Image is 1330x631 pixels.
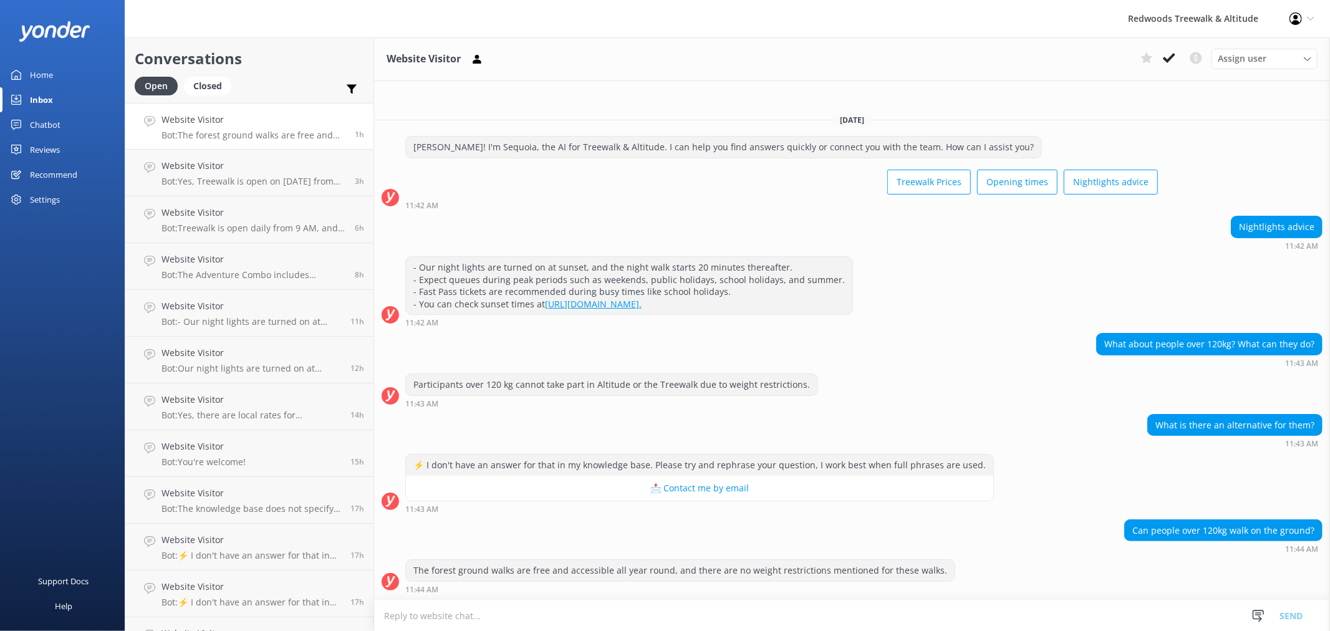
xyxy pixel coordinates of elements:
[125,524,373,571] a: Website VisitorBot:⚡ I don't have an answer for that in my knowledge base. Please try and rephras...
[350,597,364,607] span: Oct 06 2025 07:51pm (UTC +13:00) Pacific/Auckland
[125,571,373,617] a: Website VisitorBot:⚡ I don't have an answer for that in my knowledge base. Please try and rephras...
[161,393,341,407] h4: Website Visitor
[405,586,438,594] strong: 11:44 AM
[350,456,364,467] span: Oct 06 2025 09:25pm (UTC +13:00) Pacific/Auckland
[161,456,246,468] p: Bot: You're welcome!
[161,206,345,219] h4: Website Visitor
[406,560,955,581] div: The forest ground walks are free and accessible all year round, and there are no weight restricti...
[161,159,345,173] h4: Website Visitor
[161,346,341,360] h4: Website Visitor
[1285,440,1318,448] strong: 11:43 AM
[30,87,53,112] div: Inbox
[405,319,438,327] strong: 11:42 AM
[405,201,1158,210] div: Oct 07 2025 11:42am (UTC +13:00) Pacific/Auckland
[1285,243,1318,250] strong: 11:42 AM
[406,137,1041,158] div: [PERSON_NAME]! I'm Sequoia, the AI for Treewalk & Altitude. I can help you find answers quickly o...
[125,383,373,430] a: Website VisitorBot:Yes, there are local rates for [GEOGRAPHIC_DATA] residents. For the Redwoods G...
[1125,520,1322,541] div: Can people over 120kg walk on the ground?
[405,506,438,513] strong: 11:43 AM
[1285,546,1318,553] strong: 11:44 AM
[30,112,60,137] div: Chatbot
[161,440,246,453] h4: Website Visitor
[30,137,60,162] div: Reviews
[406,455,993,476] div: ⚡ I don't have an answer for that in my knowledge base. Please try and rephrase your question, I ...
[55,594,72,619] div: Help
[135,77,178,95] div: Open
[161,597,341,608] p: Bot: ⚡ I don't have an answer for that in my knowledge base. Please try and rephrase your questio...
[161,269,345,281] p: Bot: The Adventure Combo includes Redwoods Altitude, Fast Pass entry to Redwoods Nightlights, and...
[1231,241,1323,250] div: Oct 07 2025 11:42am (UTC +13:00) Pacific/Auckland
[161,580,341,594] h4: Website Visitor
[125,337,373,383] a: Website VisitorBot:Our night lights are turned on at sunset, and the night walk starts 20 minutes...
[161,130,345,141] p: Bot: The forest ground walks are free and accessible all year round, and there are no weight rest...
[1064,170,1158,195] button: Nightlights advice
[161,533,341,547] h4: Website Visitor
[405,585,955,594] div: Oct 07 2025 11:44am (UTC +13:00) Pacific/Auckland
[406,374,817,395] div: Participants over 120 kg cannot take part in Altitude or the Treewalk due to weight restrictions.
[39,569,89,594] div: Support Docs
[125,196,373,243] a: Website VisitorBot:Treewalk is open daily from 9 AM, and Glowworms open at 10 AM. For last ticket...
[832,115,872,125] span: [DATE]
[1147,439,1323,448] div: Oct 07 2025 11:43am (UTC +13:00) Pacific/Auckland
[161,503,341,514] p: Bot: The knowledge base does not specify the earliest time available for Fast Pass tickets. For t...
[405,318,853,327] div: Oct 07 2025 11:42am (UTC +13:00) Pacific/Auckland
[125,103,373,150] a: Website VisitorBot:The forest ground walks are free and accessible all year round, and there are ...
[350,410,364,420] span: Oct 06 2025 10:20pm (UTC +13:00) Pacific/Auckland
[1285,360,1318,367] strong: 11:43 AM
[125,477,373,524] a: Website VisitorBot:The knowledge base does not specify the earliest time available for Fast Pass ...
[1212,49,1318,69] div: Assign User
[161,316,341,327] p: Bot: - Our night lights are turned on at sunset, and the night walk starts 20 minutes thereafter....
[355,223,364,233] span: Oct 07 2025 06:58am (UTC +13:00) Pacific/Auckland
[30,162,77,187] div: Recommend
[406,476,993,501] button: 📩 Contact me by email
[1231,216,1322,238] div: Nightlights advice
[1097,334,1322,355] div: What about people over 120kg? What can they do?
[19,21,90,42] img: yonder-white-logo.png
[887,170,971,195] button: Treewalk Prices
[184,79,238,92] a: Closed
[1218,52,1266,65] span: Assign user
[1124,544,1323,553] div: Oct 07 2025 11:44am (UTC +13:00) Pacific/Auckland
[1148,415,1322,436] div: What is there an alternative for them?
[161,253,345,266] h4: Website Visitor
[125,290,373,337] a: Website VisitorBot:- Our night lights are turned on at sunset, and the night walk starts 20 minut...
[161,410,341,421] p: Bot: Yes, there are local rates for [GEOGRAPHIC_DATA] residents. For the Redwoods Glowworms, the ...
[161,176,345,187] p: Bot: Yes, Treewalk is open on [DATE] from 11 AM. However, Altitude will be closed on [DATE].
[355,129,364,140] span: Oct 07 2025 11:44am (UTC +13:00) Pacific/Auckland
[355,176,364,186] span: Oct 07 2025 09:47am (UTC +13:00) Pacific/Auckland
[350,363,364,373] span: Oct 07 2025 12:37am (UTC +13:00) Pacific/Auckland
[161,363,341,374] p: Bot: Our night lights are turned on at sunset, and the night walk starts 20 minutes thereafter. E...
[161,486,341,500] h4: Website Visitor
[406,257,852,314] div: - Our night lights are turned on at sunset, and the night walk starts 20 minutes thereafter. - Ex...
[135,47,364,70] h2: Conversations
[545,298,642,310] a: [URL][DOMAIN_NAME].
[350,316,364,327] span: Oct 07 2025 01:35am (UTC +13:00) Pacific/Auckland
[125,243,373,290] a: Website VisitorBot:The Adventure Combo includes Redwoods Altitude, Fast Pass entry to Redwoods Ni...
[161,113,345,127] h4: Website Visitor
[405,399,818,408] div: Oct 07 2025 11:43am (UTC +13:00) Pacific/Auckland
[184,77,231,95] div: Closed
[161,223,345,234] p: Bot: Treewalk is open daily from 9 AM, and Glowworms open at 10 AM. For last ticket sold times, p...
[30,62,53,87] div: Home
[977,170,1058,195] button: Opening times
[1096,359,1323,367] div: Oct 07 2025 11:43am (UTC +13:00) Pacific/Auckland
[405,504,994,513] div: Oct 07 2025 11:43am (UTC +13:00) Pacific/Auckland
[125,430,373,477] a: Website VisitorBot:You're welcome!15h
[350,503,364,514] span: Oct 06 2025 08:04pm (UTC +13:00) Pacific/Auckland
[355,269,364,280] span: Oct 07 2025 04:43am (UTC +13:00) Pacific/Auckland
[30,187,60,212] div: Settings
[135,79,184,92] a: Open
[405,400,438,408] strong: 11:43 AM
[350,550,364,561] span: Oct 06 2025 08:02pm (UTC +13:00) Pacific/Auckland
[387,51,461,67] h3: Website Visitor
[125,150,373,196] a: Website VisitorBot:Yes, Treewalk is open on [DATE] from 11 AM. However, Altitude will be closed o...
[405,202,438,210] strong: 11:42 AM
[161,550,341,561] p: Bot: ⚡ I don't have an answer for that in my knowledge base. Please try and rephrase your questio...
[161,299,341,313] h4: Website Visitor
